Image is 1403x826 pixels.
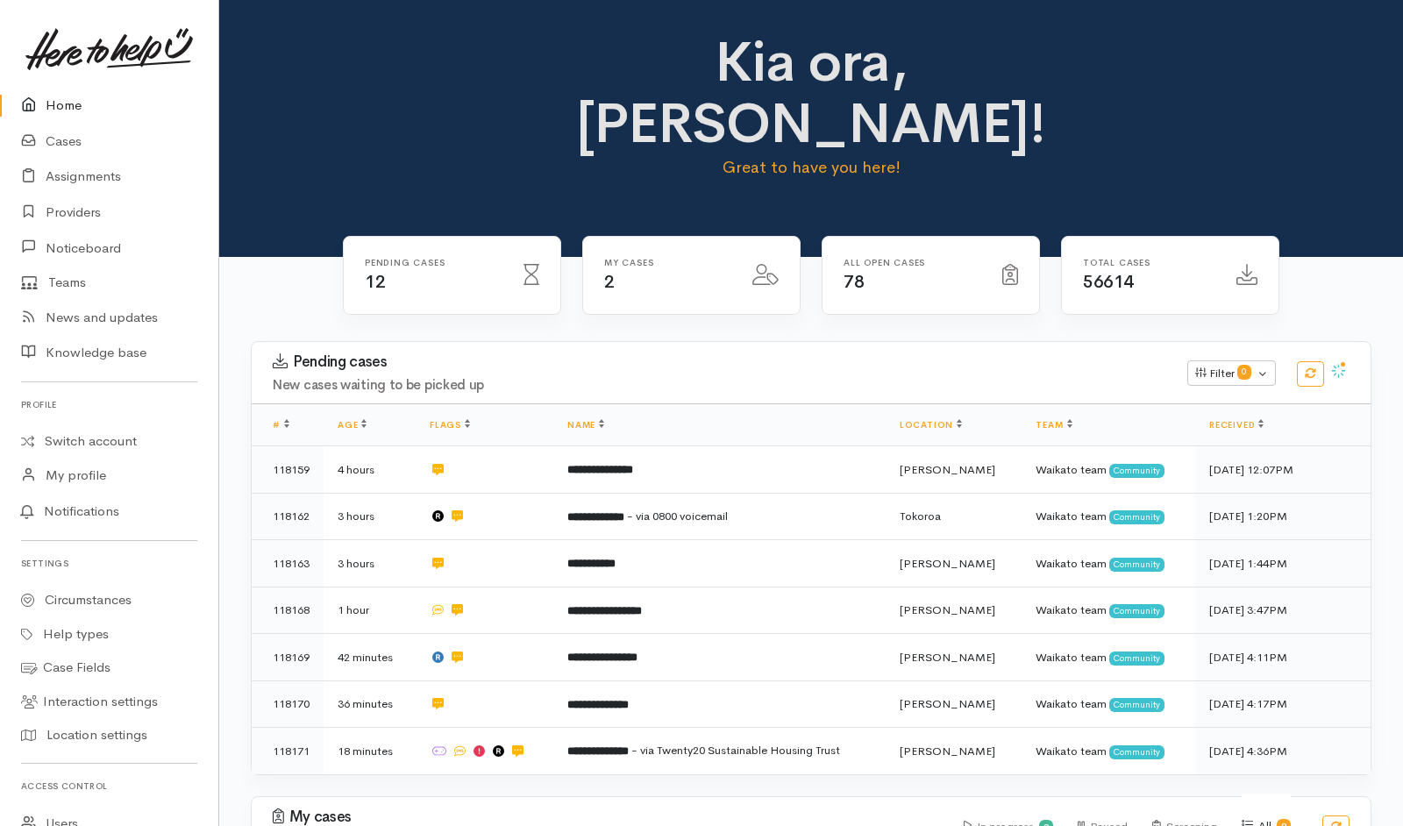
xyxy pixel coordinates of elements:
td: 4 hours [324,446,416,494]
td: 3 hours [324,493,416,540]
td: 118170 [252,680,324,728]
span: [PERSON_NAME] [900,744,995,758]
td: 118168 [252,587,324,634]
span: - via 0800 voicemail [627,509,728,523]
a: Team [1036,419,1072,431]
span: Community [1109,698,1164,712]
td: [DATE] 4:11PM [1195,634,1371,681]
td: 42 minutes [324,634,416,681]
span: [PERSON_NAME] [900,650,995,665]
h1: Kia ora, [PERSON_NAME]! [537,32,1086,155]
td: [DATE] 4:17PM [1195,680,1371,728]
span: [PERSON_NAME] [900,462,995,477]
td: 1 hour [324,587,416,634]
td: Waikato team [1022,728,1195,774]
span: [PERSON_NAME] [900,696,995,711]
p: Great to have you here! [537,155,1086,180]
span: 12 [365,271,385,293]
td: Waikato team [1022,493,1195,540]
h3: Pending cases [273,353,1166,371]
span: Tokoroa [900,509,941,523]
span: Community [1109,464,1164,478]
td: [DATE] 1:20PM [1195,493,1371,540]
td: 36 minutes [324,680,416,728]
td: [DATE] 4:36PM [1195,728,1371,774]
span: [PERSON_NAME] [900,556,995,571]
td: Waikato team [1022,587,1195,634]
span: Community [1109,510,1164,524]
td: [DATE] 12:07PM [1195,446,1371,494]
td: Waikato team [1022,634,1195,681]
td: [DATE] 3:47PM [1195,587,1371,634]
td: 118162 [252,493,324,540]
a: # [273,419,289,431]
button: Filter0 [1187,360,1276,387]
td: 18 minutes [324,728,416,774]
td: 118169 [252,634,324,681]
td: 118163 [252,540,324,587]
span: 78 [844,271,864,293]
h6: All Open cases [844,258,981,267]
h6: Total cases [1083,258,1215,267]
a: Name [567,419,604,431]
span: - via Twenty20 Sustainable Housing Trust [631,743,840,758]
td: 118159 [252,446,324,494]
span: 2 [604,271,615,293]
span: 56614 [1083,271,1134,293]
h6: Pending cases [365,258,502,267]
td: Waikato team [1022,446,1195,494]
h3: My cases [273,808,943,826]
h6: Profile [21,393,197,417]
span: Community [1109,604,1164,618]
td: 3 hours [324,540,416,587]
a: Flags [430,419,470,431]
span: Community [1109,745,1164,759]
h6: Settings [21,552,197,575]
td: [DATE] 1:44PM [1195,540,1371,587]
h6: Access control [21,774,197,798]
a: Age [338,419,367,431]
span: 0 [1237,365,1251,379]
span: Community [1109,652,1164,666]
h4: New cases waiting to be picked up [273,378,1166,393]
h6: My cases [604,258,731,267]
td: Waikato team [1022,680,1195,728]
a: Location [900,419,962,431]
span: [PERSON_NAME] [900,602,995,617]
td: Waikato team [1022,540,1195,587]
a: Received [1209,419,1264,431]
span: Community [1109,558,1164,572]
td: 118171 [252,728,324,774]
